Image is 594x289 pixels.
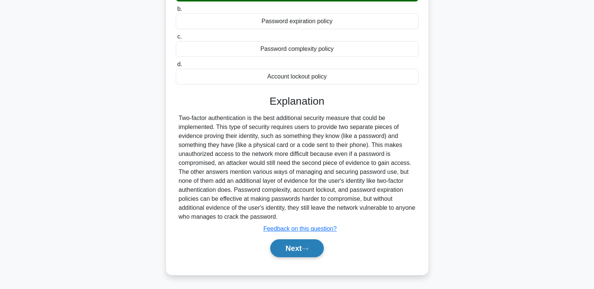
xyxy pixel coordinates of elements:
[176,41,419,57] div: Password complexity policy
[263,225,337,232] a: Feedback on this question?
[177,33,182,40] span: c.
[177,61,182,67] span: d.
[176,13,419,29] div: Password expiration policy
[177,6,182,12] span: b.
[180,95,414,108] h3: Explanation
[176,69,419,84] div: Account lockout policy
[270,239,324,257] button: Next
[179,114,416,221] div: Two-factor authentication is the best additional security measure that could be implemented. This...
